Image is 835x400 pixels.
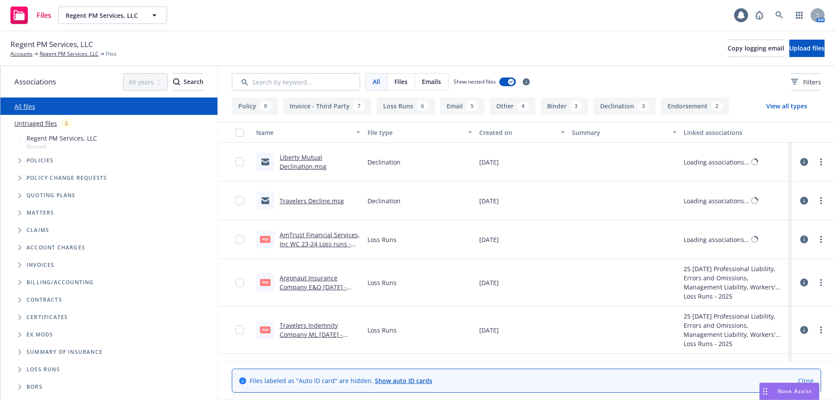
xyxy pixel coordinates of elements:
[260,236,271,242] span: pdf
[235,128,244,137] input: Select all
[684,235,749,244] div: Loading associations...
[27,228,49,233] span: Claims
[280,274,356,309] a: Argonaut Insurance Company E&O [DATE] - [DATE] Loss Runs - Valued [DATE].PDF
[27,280,94,285] span: Billing/Accounting
[27,384,43,390] span: BORs
[684,312,788,339] div: 25 [DATE] Professional Liability, Errors and Omissions, Management Liability, Workers' Compensati...
[353,101,365,111] div: 7
[791,73,821,91] button: Filters
[27,210,54,215] span: Matters
[27,245,85,250] span: Account charges
[250,376,432,385] span: Files labeled as "Auto ID card" are hidden.
[479,158,499,167] span: [DATE]
[778,387,812,395] span: Nova Assist
[684,128,788,137] div: Linked associations
[816,277,826,288] a: more
[803,77,821,87] span: Filters
[27,175,107,181] span: Policy change requests
[173,78,180,85] svg: Search
[568,122,680,143] button: Summary
[816,195,826,206] a: more
[798,376,814,385] a: Close
[60,118,72,128] div: 3
[728,40,784,57] button: Copy logging email
[235,158,244,166] input: Toggle Row Selected
[517,101,529,111] div: 4
[728,44,784,52] span: Copy logging email
[479,196,499,205] span: [DATE]
[367,326,397,335] span: Loss Runs
[27,367,60,372] span: Loss Runs
[235,235,244,244] input: Toggle Row Selected
[789,44,825,52] span: Upload files
[280,321,356,357] a: Travelers Indemnity Company ML [DATE] - [DATE] Loss Runs - Valued [DATE].PDF
[789,40,825,57] button: Upload files
[232,73,360,91] input: Search by keyword...
[173,74,204,90] div: Search
[479,326,499,335] span: [DATE]
[684,196,749,205] div: Loading associations...
[490,97,535,115] button: Other
[417,101,428,111] div: 6
[0,274,217,396] div: Folder Tree Example
[394,77,407,86] span: Files
[235,196,244,205] input: Toggle Row Selected
[0,132,217,274] div: Tree Example
[7,3,55,27] a: Files
[572,128,667,137] div: Summary
[40,50,99,58] a: Regent PM Services, LLC
[280,153,327,171] a: Liberty Mutual Declination.msg
[106,50,117,58] span: Files
[27,262,55,268] span: Invoices
[27,143,97,150] span: Account
[66,11,141,20] span: Regent PM Services, LLC
[661,97,729,115] button: Endorsement
[37,12,51,19] span: Files
[711,101,723,111] div: 2
[367,278,397,287] span: Loss Runs
[235,278,244,287] input: Toggle Row Selected
[684,158,749,167] div: Loading associations...
[422,77,441,86] span: Emails
[364,122,475,143] button: File type
[14,76,56,87] span: Associations
[377,97,435,115] button: Loss Runs
[10,39,93,50] span: Regent PM Services, LLC
[791,77,821,87] span: Filters
[367,158,401,167] span: Declination
[816,325,826,335] a: more
[232,97,278,115] button: Policy
[367,128,462,137] div: File type
[27,297,62,303] span: Contracts
[27,315,68,320] span: Certificates
[58,7,167,24] button: Regent PM Services, LLC
[751,7,768,24] a: Report a Bug
[27,332,53,337] span: Ex Mods
[260,326,271,333] span: PDF
[541,97,588,115] button: Binder
[680,122,792,143] button: Linked associations
[816,157,826,167] a: more
[280,231,360,257] a: AmTrust Financial Services, Inc WC 23-24 Loss runs - Valued [DATE].pdf
[454,78,496,85] span: Show nested files
[638,101,649,111] div: 3
[260,279,271,286] span: PDF
[27,158,54,163] span: Policies
[235,326,244,334] input: Toggle Row Selected
[10,50,33,58] a: Accounts
[684,292,788,301] div: Loss Runs - 2025
[14,119,57,128] a: Untriaged files
[440,97,484,115] button: Email
[14,102,35,111] a: All files
[173,73,204,91] button: SearchSearch
[760,383,771,400] div: Drag to move
[367,235,397,244] span: Loss Runs
[27,350,103,355] span: Summary of insurance
[684,359,788,387] div: 25 [DATE] Professional Liability, Errors and Omissions, Management Liability, Workers' Compensati...
[479,128,556,137] div: Created on
[280,197,344,205] a: Travelers Decline.msg
[27,134,97,143] span: Regent PM Services, LLC
[373,77,380,86] span: All
[367,196,401,205] span: Declination
[375,376,432,385] a: Show auto ID cards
